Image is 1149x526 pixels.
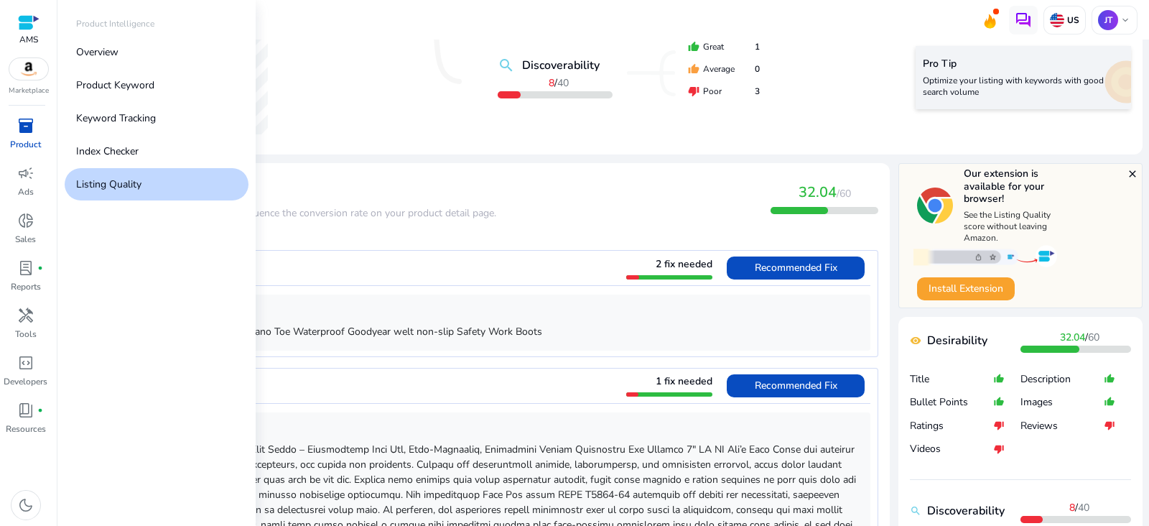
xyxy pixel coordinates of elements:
[910,419,993,433] p: Ratings
[76,111,156,126] p: Keyword Tracking
[15,233,36,246] p: Sales
[755,40,760,53] span: 1
[9,86,49,96] p: Marketplace
[522,57,600,74] b: Discoverability
[917,188,953,223] img: chrome-logo.svg
[9,58,48,80] img: amazon.svg
[1127,168,1138,180] mat-icon: close
[18,33,39,46] p: AMS
[15,328,37,341] p: Tools
[964,167,1061,206] h5: Our extension is available for your browser!
[993,437,1005,461] mat-icon: thumb_down_alt
[76,45,118,60] p: Overview
[910,505,921,517] mat-icon: search
[755,261,837,274] span: Recommended Fix
[910,372,993,387] p: Title
[18,185,34,198] p: Ads
[929,281,1003,296] span: Install Extension
[727,374,865,397] button: Recommended Fix
[837,187,851,200] span: /60
[1088,331,1099,344] span: 60
[1020,419,1104,433] p: Reviews
[755,63,760,75] span: 0
[656,374,712,388] span: 1 fix needed
[17,212,34,229] span: donut_small
[37,265,43,271] span: fiber_manual_record
[1104,367,1115,391] mat-icon: thumb_up_alt
[17,402,34,419] span: book_4
[17,497,34,514] span: dark_mode
[76,78,154,93] p: Product Keyword
[498,57,515,74] mat-icon: search
[1020,372,1104,387] p: Description
[927,502,1005,520] b: Discoverability
[11,280,41,293] p: Reports
[549,76,569,90] span: /
[17,117,34,134] span: inventory_2
[993,390,1005,414] mat-icon: thumb_up_alt
[557,76,569,90] span: 40
[90,307,863,319] h5: Your Title:
[1098,10,1118,30] p: JT
[1120,14,1131,26] span: keyboard_arrow_down
[910,335,921,346] mat-icon: remove_red_eye
[910,395,993,410] p: Bullet Points
[688,41,699,52] mat-icon: thumb_up
[688,85,760,98] div: Poor
[1104,414,1115,438] mat-icon: thumb_down_alt
[755,379,837,392] span: Recommended Fix
[75,206,496,220] span: Desirability involves the factors that influence the conversion rate on your product detail page.
[688,63,699,75] mat-icon: thumb_up
[6,423,46,435] p: Resources
[910,442,993,456] p: Videos
[993,414,1005,438] mat-icon: thumb_down_alt
[927,332,987,349] b: Desirability
[549,76,554,90] b: 8
[1060,331,1085,344] b: 32.04
[917,277,1015,300] button: Install Extension
[37,407,43,413] span: fiber_manual_record
[1104,390,1115,414] mat-icon: thumb_up_alt
[1050,13,1064,27] img: us.svg
[688,40,760,53] div: Great
[76,144,139,159] p: Index Checker
[10,138,41,151] p: Product
[17,354,34,372] span: code_blocks
[656,257,712,271] span: 2 fix needed
[1020,395,1104,410] p: Images
[1064,14,1079,26] p: US
[727,257,865,280] button: Recommended Fix
[688,86,699,97] mat-icon: thumb_down
[1078,501,1089,515] span: 40
[17,307,34,324] span: handyman
[17,259,34,277] span: lab_profile
[923,75,1124,98] p: Optimize your listing with keywords with good search volume
[1069,501,1075,515] b: 8
[1069,501,1089,515] span: /
[4,375,47,388] p: Developers
[17,165,34,182] span: campaign
[688,63,760,75] div: Average
[964,209,1061,244] p: See the Listing Quality score without leaving Amazon.
[90,324,863,339] p: Northside NWS Men's Roanoke 6" Nano Toe Waterproof Goodyear welt non-slip Safety Work Boots
[75,184,496,201] h3: Desirability
[76,177,141,192] p: Listing Quality
[1060,331,1099,344] span: /
[799,183,837,202] span: 32.04
[755,85,760,98] span: 3
[90,425,863,437] h5: Your Description:
[923,58,1124,70] h5: Pro Tip
[76,17,154,30] p: Product Intelligence
[993,367,1005,391] mat-icon: thumb_up_alt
